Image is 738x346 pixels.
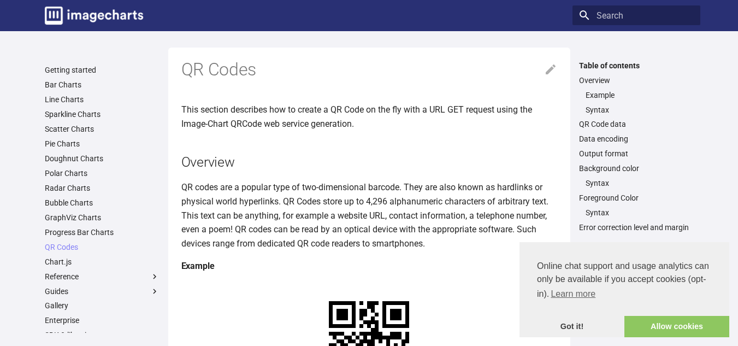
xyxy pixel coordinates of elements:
[45,301,160,310] a: Gallery
[45,7,143,25] img: logo
[579,163,694,173] a: Background color
[45,65,160,75] a: Getting started
[549,286,597,302] a: learn more about cookies
[586,208,694,218] a: Syntax
[586,90,694,100] a: Example
[586,105,694,115] a: Syntax
[579,90,694,115] nav: Overview
[579,222,694,232] a: Error correction level and margin
[45,139,160,149] a: Pie Charts
[45,183,160,193] a: Radar Charts
[45,124,160,134] a: Scatter Charts
[45,257,160,267] a: Chart.js
[181,58,557,81] h1: QR Codes
[181,259,557,273] h4: Example
[519,242,729,337] div: cookieconsent
[45,213,160,222] a: GraphViz Charts
[45,242,160,252] a: QR Codes
[572,61,700,233] nav: Table of contents
[45,227,160,237] a: Progress Bar Charts
[537,260,712,302] span: Online chat support and usage analytics can only be available if you accept cookies (opt-in).
[45,286,160,296] label: Guides
[579,119,694,129] a: QR Code data
[45,168,160,178] a: Polar Charts
[181,153,557,172] h2: Overview
[624,316,729,338] a: allow cookies
[45,315,160,325] a: Enterprise
[45,109,160,119] a: Sparkline Charts
[586,178,694,188] a: Syntax
[579,134,694,144] a: Data encoding
[579,208,694,218] nav: Foreground Color
[579,193,694,203] a: Foreground Color
[40,2,147,29] a: Image-Charts documentation
[45,95,160,104] a: Line Charts
[45,154,160,163] a: Doughnut Charts
[181,180,557,250] p: QR codes are a popular type of two-dimensional barcode. They are also known as hardlinks or physi...
[579,149,694,159] a: Output format
[579,75,694,85] a: Overview
[572,5,700,25] input: Search
[572,61,700,71] label: Table of contents
[45,80,160,90] a: Bar Charts
[519,316,624,338] a: dismiss cookie message
[181,103,557,131] p: This section describes how to create a QR Code on the fly with a URL GET request using the Image-...
[579,178,694,188] nav: Background color
[45,198,160,208] a: Bubble Charts
[45,330,160,340] a: SDK & libraries
[45,272,160,282] label: Reference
